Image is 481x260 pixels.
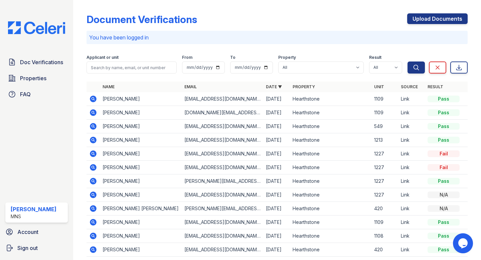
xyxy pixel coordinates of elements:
td: [DATE] [263,92,290,106]
td: [EMAIL_ADDRESS][DOMAIN_NAME] [182,133,263,147]
td: Link [398,133,425,147]
td: 1109 [371,106,398,120]
td: [DATE] [263,174,290,188]
td: Hearthstone [290,120,371,133]
label: Applicant or unit [87,55,119,60]
label: Result [369,55,381,60]
td: [EMAIL_ADDRESS][DOMAIN_NAME] [182,120,263,133]
td: 549 [371,120,398,133]
div: Pass [428,233,460,239]
td: [PERSON_NAME][EMAIL_ADDRESS][DOMAIN_NAME] [182,174,263,188]
td: Link [398,120,425,133]
td: Hearthstone [290,161,371,174]
td: [DATE] [263,216,290,229]
td: [PERSON_NAME] [100,188,181,202]
td: Link [398,174,425,188]
div: N/A [428,205,460,212]
div: MNS [11,213,56,220]
td: Link [398,106,425,120]
div: Pass [428,96,460,102]
div: Pass [428,137,460,143]
a: Unit [374,84,384,89]
td: [DATE] [263,147,290,161]
a: Name [103,84,115,89]
td: Link [398,92,425,106]
div: Pass [428,123,460,130]
label: To [230,55,235,60]
td: Link [398,161,425,174]
div: N/A [428,191,460,198]
td: Hearthstone [290,147,371,161]
img: CE_Logo_Blue-a8612792a0a2168367f1c8372b55b34899dd931a85d93a1a3d3e32e68fde9ad4.png [3,21,70,34]
td: [DOMAIN_NAME][EMAIL_ADDRESS][PERSON_NAME][DOMAIN_NAME] [182,106,263,120]
div: Pass [428,109,460,116]
td: Link [398,188,425,202]
td: [PERSON_NAME][EMAIL_ADDRESS][PERSON_NAME][DOMAIN_NAME] [182,202,263,216]
td: Hearthstone [290,229,371,243]
td: 1227 [371,188,398,202]
td: 1227 [371,161,398,174]
input: Search by name, email, or unit number [87,61,177,74]
div: Fail [428,164,460,171]
a: Properties [5,72,68,85]
a: Result [428,84,443,89]
span: FAQ [20,90,31,98]
td: [EMAIL_ADDRESS][DOMAIN_NAME] [182,161,263,174]
td: [DATE] [263,133,290,147]
td: [EMAIL_ADDRESS][DOMAIN_NAME] [182,216,263,229]
td: [PERSON_NAME] [PERSON_NAME] [100,202,181,216]
span: Account [17,228,38,236]
td: Hearthstone [290,92,371,106]
td: Hearthstone [290,174,371,188]
td: [DATE] [263,229,290,243]
p: You have been logged in [89,33,465,41]
td: [EMAIL_ADDRESS][DOMAIN_NAME] [182,188,263,202]
td: [DATE] [263,106,290,120]
td: [DATE] [263,188,290,202]
td: [DATE] [263,120,290,133]
a: Sign out [3,241,70,255]
td: [PERSON_NAME] [100,92,181,106]
td: 1109 [371,216,398,229]
div: Fail [428,150,460,157]
td: Hearthstone [290,106,371,120]
td: [PERSON_NAME] [100,174,181,188]
td: Link [398,243,425,257]
td: Link [398,147,425,161]
td: [PERSON_NAME] [100,133,181,147]
a: Email [184,84,197,89]
td: Hearthstone [290,188,371,202]
div: Pass [428,219,460,226]
a: Property [293,84,315,89]
td: Hearthstone [290,202,371,216]
td: [DATE] [263,243,290,257]
div: [PERSON_NAME] [11,205,56,213]
td: [PERSON_NAME] [100,229,181,243]
td: 1213 [371,133,398,147]
td: Hearthstone [290,216,371,229]
td: [EMAIL_ADDRESS][DOMAIN_NAME] [182,92,263,106]
div: Document Verifications [87,13,197,25]
div: Pass [428,246,460,253]
iframe: chat widget [453,233,474,253]
td: 1108 [371,229,398,243]
td: Link [398,229,425,243]
td: Link [398,202,425,216]
td: 420 [371,243,398,257]
td: [PERSON_NAME] [100,147,181,161]
a: FAQ [5,88,68,101]
td: [PERSON_NAME] [100,120,181,133]
a: Date ▼ [266,84,282,89]
span: Sign out [17,244,38,252]
label: From [182,55,192,60]
td: Hearthstone [290,243,371,257]
a: Account [3,225,70,239]
td: 420 [371,202,398,216]
label: Property [278,55,296,60]
td: [PERSON_NAME] [100,161,181,174]
a: Source [401,84,418,89]
td: 1109 [371,92,398,106]
td: 1227 [371,174,398,188]
td: Hearthstone [290,133,371,147]
td: Link [398,216,425,229]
